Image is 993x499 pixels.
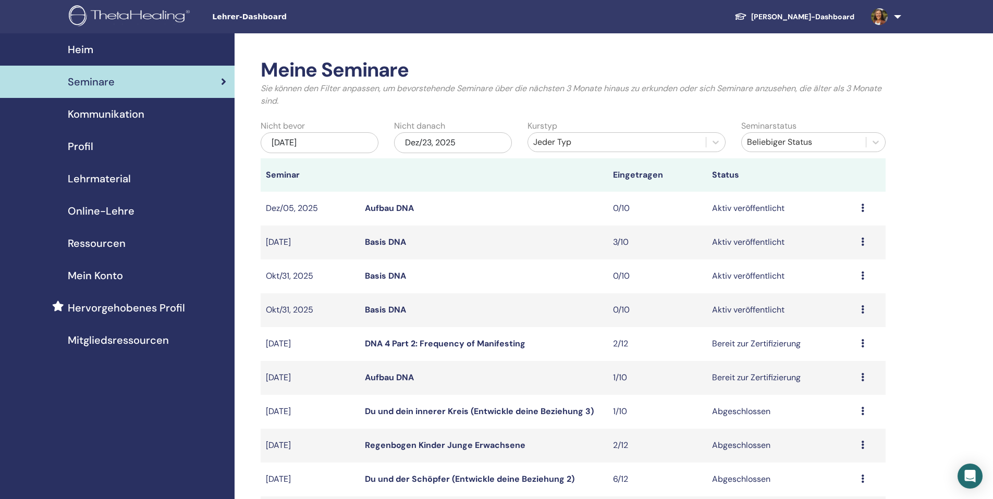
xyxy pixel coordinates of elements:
th: Status [707,158,855,192]
span: Mein Konto [68,268,123,283]
td: Bereit zur Zertifizierung [707,327,855,361]
td: Abgeschlossen [707,429,855,463]
span: Lehrer-Dashboard [212,11,369,22]
td: Aktiv veröffentlicht [707,293,855,327]
td: [DATE] [261,327,360,361]
td: Okt/31, 2025 [261,259,360,293]
td: 2/12 [608,327,707,361]
a: Basis DNA [365,270,406,281]
span: Kommunikation [68,106,144,122]
th: Seminar [261,158,360,192]
span: Lehrmaterial [68,171,131,186]
td: Aktiv veröffentlicht [707,226,855,259]
h2: Meine Seminare [261,58,886,82]
span: Profil [68,139,93,154]
td: 3/10 [608,226,707,259]
div: Jeder Typ [533,136,701,148]
span: Hervorgehobenes Profil [68,300,185,316]
td: 1/10 [608,395,707,429]
td: 1/10 [608,361,707,395]
span: Mitgliedsressourcen [68,332,169,348]
td: Aktiv veröffentlicht [707,259,855,293]
td: [DATE] [261,361,360,395]
img: logo.png [69,5,193,29]
td: 0/10 [608,192,707,226]
td: 2/12 [608,429,707,463]
td: Bereit zur Zertifizierung [707,361,855,395]
td: Aktiv veröffentlicht [707,192,855,226]
span: Ressourcen [68,235,126,251]
label: Seminarstatus [741,120,796,132]
label: Kurstyp [528,120,557,132]
a: Basis DNA [365,236,406,247]
td: Dez/05, 2025 [261,192,360,226]
td: Abgeschlossen [707,395,855,429]
td: [DATE] [261,463,360,496]
td: Abgeschlossen [707,463,855,496]
label: Nicht danach [394,120,445,132]
img: graduation-cap-white.svg [734,12,747,21]
td: [DATE] [261,226,360,259]
div: Dez/23, 2025 [394,132,512,153]
a: Du und dein innerer Kreis (Entwickle deine Beziehung 3) [365,406,594,417]
a: DNA 4 Part 2: Frequency of Manifesting [365,338,525,349]
a: Aufbau DNA [365,203,414,214]
span: Heim [68,42,93,57]
a: Du und der Schöpfer (Entwickle deine Beziehung 2) [365,473,574,484]
a: Basis DNA [365,304,406,315]
td: [DATE] [261,429,360,463]
div: Beliebiger Status [747,136,861,148]
img: default.jpg [871,8,888,25]
label: Nicht bevor [261,120,305,132]
th: Eingetragen [608,158,707,192]
td: [DATE] [261,395,360,429]
div: Open Intercom Messenger [958,464,983,489]
p: Sie können den Filter anpassen, um bevorstehende Seminare über die nächsten 3 Monate hinaus zu er... [261,82,886,107]
span: Seminare [68,74,115,90]
td: 0/10 [608,293,707,327]
a: Aufbau DNA [365,372,414,383]
div: [DATE] [261,132,378,153]
span: Online-Lehre [68,203,134,219]
a: [PERSON_NAME]-Dashboard [726,7,863,27]
a: Regenbogen Kinder Junge Erwachsene [365,440,525,451]
td: 0/10 [608,259,707,293]
td: Okt/31, 2025 [261,293,360,327]
td: 6/12 [608,463,707,496]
